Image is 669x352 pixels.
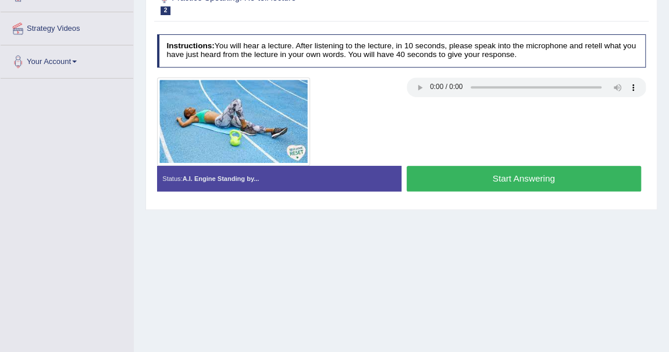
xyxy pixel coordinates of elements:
[157,166,401,191] div: Status:
[407,166,641,191] button: Start Answering
[1,45,133,74] a: Your Account
[157,34,646,67] h4: You will hear a lecture. After listening to the lecture, in 10 seconds, please speak into the mic...
[183,175,259,182] strong: A.I. Engine Standing by...
[166,41,214,50] b: Instructions:
[1,12,133,41] a: Strategy Videos
[161,6,171,15] span: 2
